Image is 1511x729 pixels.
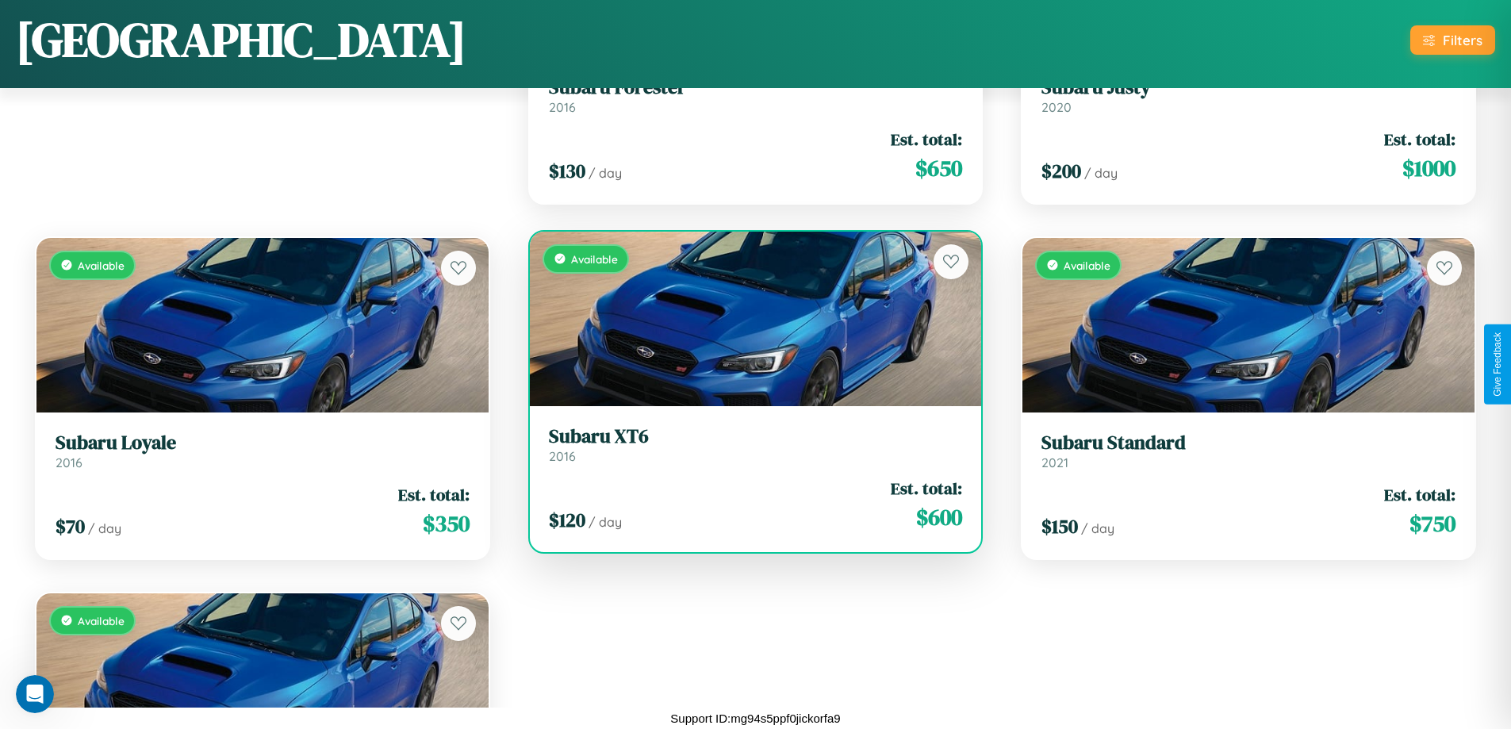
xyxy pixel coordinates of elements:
[549,76,963,99] h3: Subaru Forester
[916,501,962,533] span: $ 600
[78,614,125,627] span: Available
[1041,513,1078,539] span: $ 150
[88,520,121,536] span: / day
[891,477,962,500] span: Est. total:
[56,455,82,470] span: 2016
[549,507,585,533] span: $ 120
[571,252,618,266] span: Available
[423,508,470,539] span: $ 350
[891,128,962,151] span: Est. total:
[78,259,125,272] span: Available
[1443,32,1482,48] div: Filters
[56,432,470,455] h3: Subaru Loyale
[1064,259,1110,272] span: Available
[549,99,576,115] span: 2016
[1402,152,1455,184] span: $ 1000
[549,448,576,464] span: 2016
[1041,76,1455,99] h3: Subaru Justy
[1041,76,1455,115] a: Subaru Justy2020
[16,7,466,72] h1: [GEOGRAPHIC_DATA]
[1384,483,1455,506] span: Est. total:
[1410,25,1495,55] button: Filters
[56,513,85,539] span: $ 70
[549,76,963,115] a: Subaru Forester2016
[1084,165,1118,181] span: / day
[549,425,963,448] h3: Subaru XT6
[16,675,54,713] iframe: Intercom live chat
[1041,455,1068,470] span: 2021
[1081,520,1114,536] span: / day
[589,514,622,530] span: / day
[589,165,622,181] span: / day
[1492,332,1503,397] div: Give Feedback
[1041,158,1081,184] span: $ 200
[398,483,470,506] span: Est. total:
[670,708,840,729] p: Support ID: mg94s5ppf0jickorfa9
[1409,508,1455,539] span: $ 750
[1384,128,1455,151] span: Est. total:
[549,158,585,184] span: $ 130
[1041,432,1455,470] a: Subaru Standard2021
[915,152,962,184] span: $ 650
[1041,99,1072,115] span: 2020
[549,425,963,464] a: Subaru XT62016
[1041,432,1455,455] h3: Subaru Standard
[56,432,470,470] a: Subaru Loyale2016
